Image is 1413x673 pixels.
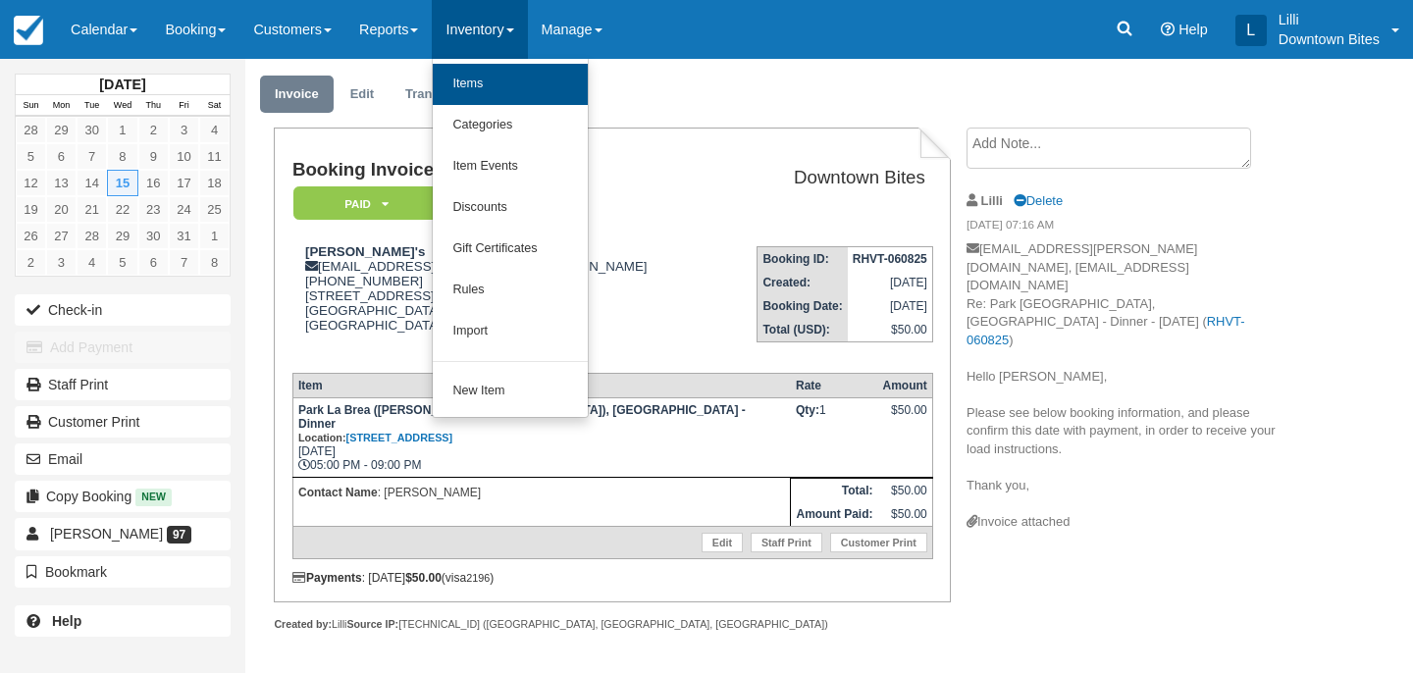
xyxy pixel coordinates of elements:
a: 1 [107,117,137,143]
span: [PERSON_NAME] [50,526,163,542]
a: Customer Print [830,533,927,552]
th: Thu [138,95,169,117]
td: [DATE] [848,271,933,294]
a: 5 [16,143,46,170]
a: Rules [433,270,588,311]
a: Staff Print [15,369,231,400]
th: Rate [791,373,878,397]
div: Invoice attached [967,513,1290,532]
a: [STREET_ADDRESS] [346,432,453,443]
div: $50.00 [882,403,926,433]
p: Downtown Bites [1279,29,1380,49]
div: L [1235,15,1267,46]
button: Bookmark [15,556,231,588]
a: 27 [46,223,77,249]
div: Lilli [TECHNICAL_ID] ([GEOGRAPHIC_DATA], [GEOGRAPHIC_DATA], [GEOGRAPHIC_DATA]) [274,617,951,632]
th: Created: [758,271,848,294]
ul: Inventory [432,59,589,418]
th: Fri [169,95,199,117]
th: Booking ID: [758,247,848,272]
i: Help [1161,23,1175,36]
a: 5 [107,249,137,276]
a: 25 [199,196,230,223]
a: Help [15,605,231,637]
a: 4 [77,249,107,276]
img: checkfront-main-nav-mini-logo.png [14,16,43,45]
a: 18 [199,170,230,196]
strong: Qty [796,403,819,417]
a: 20 [46,196,77,223]
em: Paid [293,186,441,221]
strong: Contact Name [298,486,378,499]
a: 29 [46,117,77,143]
th: Amount Paid: [791,502,878,527]
span: Help [1178,22,1208,37]
h1: Booking Invoice [292,160,720,181]
td: $50.00 [877,502,932,527]
a: 21 [77,196,107,223]
a: 16 [138,170,169,196]
td: $50.00 [877,478,932,502]
a: 7 [77,143,107,170]
a: 4 [199,117,230,143]
a: 17 [169,170,199,196]
strong: $50.00 [405,571,442,585]
a: Items [433,64,588,105]
th: Sat [199,95,230,117]
a: 6 [46,143,77,170]
td: [DATE] [848,294,933,318]
th: Mon [46,95,77,117]
a: 10 [169,143,199,170]
a: 9 [138,143,169,170]
a: 14 [77,170,107,196]
a: 2 [138,117,169,143]
th: Sun [16,95,46,117]
strong: Park La Brea ([PERSON_NAME][GEOGRAPHIC_DATA]), [GEOGRAPHIC_DATA] - Dinner [298,403,746,444]
th: Total (USD): [758,318,848,342]
a: Import [433,311,588,352]
span: 97 [167,526,191,544]
a: 8 [107,143,137,170]
a: 2 [16,249,46,276]
th: Total: [791,478,878,502]
th: Item [292,373,790,397]
button: Add Payment [15,332,231,363]
small: Location: [298,432,452,443]
a: 26 [16,223,46,249]
th: Amount [877,373,932,397]
a: Edit [336,76,389,114]
a: Gift Certificates [433,229,588,270]
strong: [DATE] [99,77,145,92]
a: Edit [702,533,743,552]
a: 22 [107,196,137,223]
a: 12 [16,170,46,196]
a: Transactions1 [391,76,520,114]
a: Discounts [433,187,588,229]
p: [EMAIL_ADDRESS][PERSON_NAME][DOMAIN_NAME], [EMAIL_ADDRESS][DOMAIN_NAME] Re: Park [GEOGRAPHIC_DATA... [967,240,1290,513]
button: Email [15,443,231,475]
a: Paid [292,185,434,222]
td: $50.00 [848,318,933,342]
a: [PERSON_NAME] 97 [15,518,231,549]
a: 6 [138,249,169,276]
a: Invoice [260,76,334,114]
button: Copy Booking New [15,481,231,512]
em: [DATE] 07:16 AM [967,217,1290,238]
a: 23 [138,196,169,223]
td: 1 [791,397,878,477]
p: Lilli [1279,10,1380,29]
a: 24 [169,196,199,223]
a: 3 [46,249,77,276]
a: 15 [107,170,137,196]
a: 28 [77,223,107,249]
div: [EMAIL_ADDRESS][PERSON_NAME][DOMAIN_NAME] [PHONE_NUMBER] [STREET_ADDRESS] [GEOGRAPHIC_DATA][US_ST... [292,244,720,357]
a: 13 [46,170,77,196]
strong: RHVT-060825 [853,252,927,266]
a: 29 [107,223,137,249]
strong: Lilli [981,193,1003,208]
a: Staff Print [751,533,822,552]
a: 1 [199,223,230,249]
a: 3 [169,117,199,143]
strong: Payments [292,571,362,585]
a: 19 [16,196,46,223]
